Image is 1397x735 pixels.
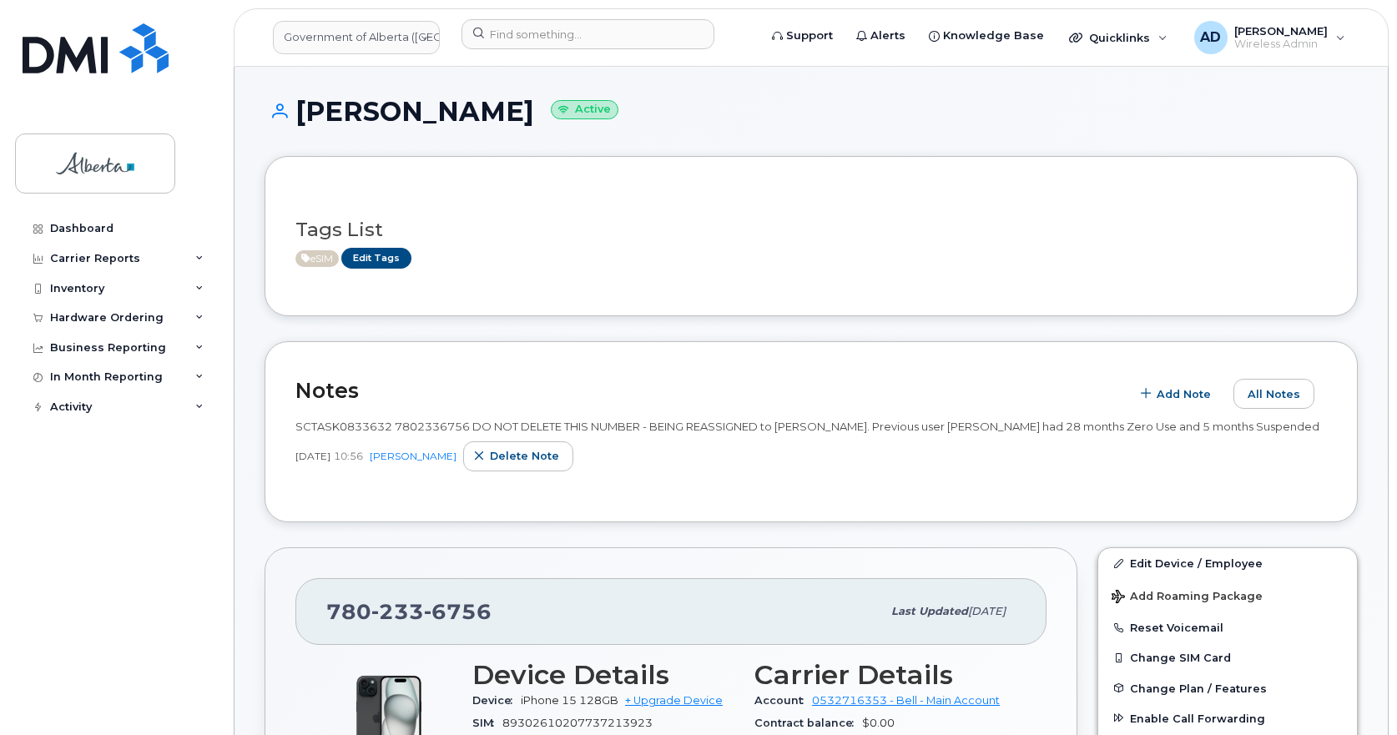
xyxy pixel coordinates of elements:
[341,248,411,269] a: Edit Tags
[463,441,573,471] button: Delete note
[1098,612,1357,642] button: Reset Voicemail
[472,717,502,729] span: SIM
[295,449,330,463] span: [DATE]
[754,660,1016,690] h3: Carrier Details
[490,448,559,464] span: Delete note
[371,599,424,624] span: 233
[295,250,339,267] span: Active
[1130,682,1267,694] span: Change Plan / Features
[1248,386,1300,402] span: All Notes
[891,605,968,617] span: Last updated
[521,694,618,707] span: iPhone 15 128GB
[968,605,1006,617] span: [DATE]
[1112,590,1263,606] span: Add Roaming Package
[295,219,1327,240] h3: Tags List
[1157,386,1211,402] span: Add Note
[472,660,734,690] h3: Device Details
[625,694,723,707] a: + Upgrade Device
[295,420,1319,433] span: SCTASK0833632 7802336756 DO NOT DELETE THIS NUMBER - BEING REASSIGNED to [PERSON_NAME]. Previous ...
[1130,379,1225,409] button: Add Note
[326,599,492,624] span: 780
[1098,673,1357,703] button: Change Plan / Features
[472,694,521,707] span: Device
[1233,379,1314,409] button: All Notes
[424,599,492,624] span: 6756
[551,100,618,119] small: Active
[754,694,812,707] span: Account
[1098,703,1357,733] button: Enable Call Forwarding
[1130,712,1265,724] span: Enable Call Forwarding
[1098,578,1357,612] button: Add Roaming Package
[334,449,363,463] span: 10:56
[754,717,862,729] span: Contract balance
[295,378,1122,403] h2: Notes
[812,694,1000,707] a: 0532716353 - Bell - Main Account
[1098,642,1357,672] button: Change SIM Card
[370,450,456,462] a: [PERSON_NAME]
[1098,548,1357,578] a: Edit Device / Employee
[265,97,1358,126] h1: [PERSON_NAME]
[862,717,895,729] span: $0.00
[502,717,653,729] span: 89302610207737213923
